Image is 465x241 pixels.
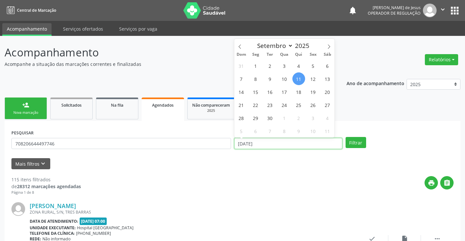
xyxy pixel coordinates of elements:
[5,61,324,68] p: Acompanhe a situação das marcações correntes e finalizadas
[2,23,52,36] a: Acompanhamento
[449,5,460,16] button: apps
[235,72,248,85] span: Setembro 7, 2025
[321,85,334,98] span: Setembro 20, 2025
[77,225,133,231] span: Hospital [GEOGRAPHIC_DATA]
[321,72,334,85] span: Setembro 13, 2025
[278,112,291,124] span: Outubro 1, 2025
[425,176,438,189] button: print
[61,102,82,108] span: Solicitados
[17,8,56,13] span: Central de Marcação
[291,53,306,57] span: Qui
[11,158,50,170] button: Mais filtroskeyboard_arrow_down
[277,53,291,57] span: Qua
[30,209,356,215] div: ZONA RURAL, S/N, TRES BARRAS
[307,85,319,98] span: Setembro 19, 2025
[440,176,454,189] button: 
[348,6,357,15] button: notifications
[264,125,276,137] span: Outubro 7, 2025
[320,53,334,57] span: Sáb
[11,128,34,138] label: PESQUISAR
[192,108,230,113] div: 2025
[39,160,47,167] i: keyboard_arrow_down
[307,72,319,85] span: Setembro 12, 2025
[30,225,76,231] b: Unidade executante:
[423,4,437,17] img: img
[249,98,262,111] span: Setembro 22, 2025
[347,79,404,87] p: Ano de acompanhamento
[76,231,111,236] span: [PHONE_NUMBER]
[292,59,305,72] span: Setembro 4, 2025
[428,179,435,187] i: print
[264,85,276,98] span: Setembro 16, 2025
[5,5,56,16] a: Central de Marcação
[17,183,81,189] strong: 28312 marcações agendadas
[248,53,263,57] span: Seg
[346,137,366,148] button: Filtrar
[278,85,291,98] span: Setembro 17, 2025
[30,231,75,236] b: Telefone da clínica:
[264,98,276,111] span: Setembro 23, 2025
[321,98,334,111] span: Setembro 27, 2025
[368,10,421,16] span: Operador de regulação
[11,202,25,216] img: img
[192,102,230,108] span: Não compareceram
[249,72,262,85] span: Setembro 8, 2025
[11,176,81,183] div: 115 itens filtrados
[264,59,276,72] span: Setembro 2, 2025
[307,112,319,124] span: Outubro 3, 2025
[58,23,108,35] a: Serviços ofertados
[152,102,174,108] span: Agendados
[368,5,421,10] div: [PERSON_NAME] de Jesus
[234,53,249,57] span: Dom
[437,4,449,17] button: 
[235,59,248,72] span: Agosto 31, 2025
[278,125,291,137] span: Outubro 8, 2025
[249,112,262,124] span: Setembro 29, 2025
[249,85,262,98] span: Setembro 15, 2025
[9,110,42,115] div: Nova marcação
[11,190,81,195] div: Página 1 de 8
[425,54,458,65] button: Relatórios
[278,59,291,72] span: Setembro 3, 2025
[80,218,107,225] span: [DATE] 07:00
[115,23,162,35] a: Serviços por vaga
[278,72,291,85] span: Setembro 10, 2025
[306,53,320,57] span: Sex
[307,125,319,137] span: Outubro 10, 2025
[292,112,305,124] span: Outubro 2, 2025
[249,125,262,137] span: Outubro 6, 2025
[264,72,276,85] span: Setembro 9, 2025
[307,98,319,111] span: Setembro 26, 2025
[30,202,76,209] a: [PERSON_NAME]
[22,101,29,109] div: person_add
[111,102,123,108] span: Na fila
[292,72,305,85] span: Setembro 11, 2025
[11,138,231,149] input: Nome, CNS
[235,98,248,111] span: Setembro 21, 2025
[235,85,248,98] span: Setembro 14, 2025
[292,125,305,137] span: Outubro 9, 2025
[235,112,248,124] span: Setembro 28, 2025
[254,41,293,50] select: Month
[321,59,334,72] span: Setembro 6, 2025
[321,125,334,137] span: Outubro 11, 2025
[439,6,446,13] i: 
[443,179,451,187] i: 
[249,59,262,72] span: Setembro 1, 2025
[11,183,81,190] div: de
[235,125,248,137] span: Outubro 5, 2025
[264,112,276,124] span: Setembro 30, 2025
[307,59,319,72] span: Setembro 5, 2025
[321,112,334,124] span: Outubro 4, 2025
[292,98,305,111] span: Setembro 25, 2025
[30,218,78,224] b: Data de atendimento:
[5,44,324,61] p: Acompanhamento
[278,98,291,111] span: Setembro 24, 2025
[234,138,342,149] input: Selecione um intervalo
[263,53,277,57] span: Ter
[293,41,315,50] input: Year
[292,85,305,98] span: Setembro 18, 2025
